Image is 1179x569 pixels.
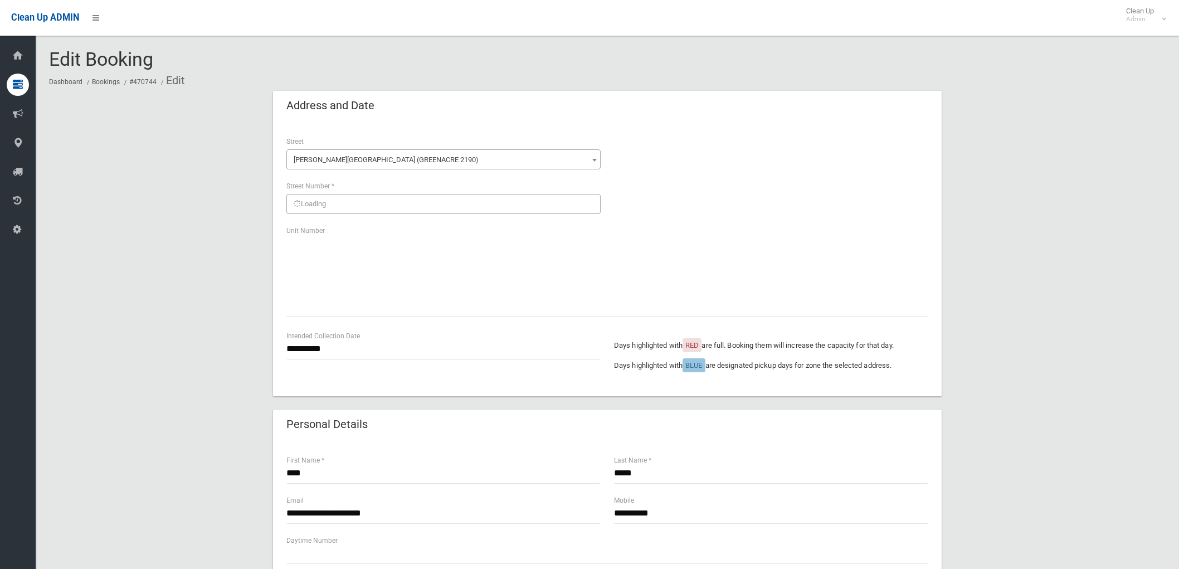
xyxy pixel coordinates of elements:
li: Edit [158,70,185,91]
p: Days highlighted with are designated pickup days for zone the selected address. [614,359,928,372]
a: Bookings [92,78,120,86]
span: RED [685,341,699,349]
span: Clean Up ADMIN [11,12,79,23]
a: Dashboard [49,78,82,86]
span: BLUE [685,361,702,369]
span: Murray Street (GREENACRE 2190) [286,149,601,169]
p: Days highlighted with are full. Booking them will increase the capacity for that day. [614,339,928,352]
header: Address and Date [273,95,388,116]
span: Murray Street (GREENACRE 2190) [289,152,598,168]
a: #470744 [129,78,157,86]
div: Loading [286,194,601,214]
small: Admin [1126,15,1154,23]
header: Personal Details [273,414,381,435]
span: Clean Up [1120,7,1165,23]
span: Edit Booking [49,48,153,70]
